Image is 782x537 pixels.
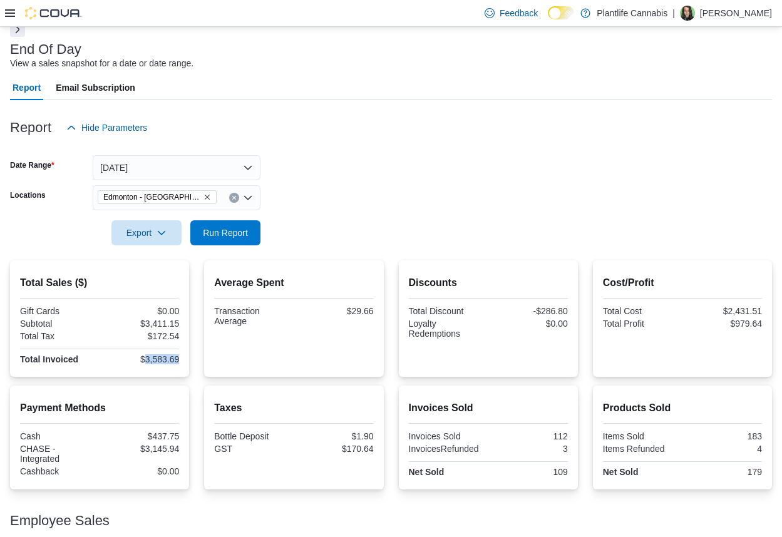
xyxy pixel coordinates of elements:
h3: Report [10,120,51,135]
span: Hide Parameters [81,121,147,134]
div: Bottle Deposit [214,431,291,441]
h2: Cost/Profit [603,275,762,290]
div: Total Profit [603,319,680,329]
button: [DATE] [93,155,260,180]
div: $172.54 [102,331,179,341]
span: Feedback [500,7,538,19]
div: Cashback [20,466,97,476]
div: 109 [491,467,568,477]
div: $0.00 [491,319,568,329]
div: Gift Cards [20,306,97,316]
strong: Net Sold [409,467,445,477]
div: $2,431.51 [685,306,762,316]
h2: Products Sold [603,401,762,416]
div: Loyalty Redemptions [409,319,486,339]
div: $3,411.15 [102,319,179,329]
span: Edmonton - [GEOGRAPHIC_DATA] [103,191,201,203]
div: $979.64 [685,319,762,329]
div: Jade Staines [680,6,695,21]
button: Export [111,220,182,245]
h3: Employee Sales [10,513,110,528]
div: $1.90 [296,431,373,441]
a: Feedback [480,1,543,26]
div: -$286.80 [491,306,568,316]
div: CHASE - Integrated [20,444,97,464]
span: Report [13,75,41,100]
div: Transaction Average [214,306,291,326]
h2: Average Spent [214,275,373,290]
div: InvoicesRefunded [409,444,486,454]
h3: End Of Day [10,42,81,57]
div: GST [214,444,291,454]
div: $3,583.69 [102,354,179,364]
div: Total Discount [409,306,486,316]
span: Email Subscription [56,75,135,100]
p: [PERSON_NAME] [700,6,772,21]
button: Open list of options [243,193,253,203]
h2: Total Sales ($) [20,275,179,290]
div: Subtotal [20,319,97,329]
button: Clear input [229,193,239,203]
label: Date Range [10,160,54,170]
div: 112 [491,431,568,441]
div: $0.00 [102,306,179,316]
div: 4 [685,444,762,454]
strong: Net Sold [603,467,639,477]
div: 183 [685,431,762,441]
label: Locations [10,190,46,200]
div: 179 [685,467,762,477]
span: Edmonton - Harvest Pointe [98,190,217,204]
div: $437.75 [102,431,179,441]
h2: Invoices Sold [409,401,568,416]
div: Cash [20,431,97,441]
div: Items Sold [603,431,680,441]
h2: Discounts [409,275,568,290]
span: Dark Mode [548,19,548,20]
div: 3 [491,444,568,454]
div: Total Cost [603,306,680,316]
span: Export [119,220,174,245]
p: Plantlife Cannabis [597,6,667,21]
div: $3,145.94 [102,444,179,454]
div: $0.00 [102,466,179,476]
div: Items Refunded [603,444,680,454]
img: Cova [25,7,81,19]
button: Hide Parameters [61,115,152,140]
p: | [672,6,675,21]
strong: Total Invoiced [20,354,78,364]
button: Next [10,22,25,37]
button: Remove Edmonton - Harvest Pointe from selection in this group [203,193,211,201]
button: Run Report [190,220,260,245]
div: $170.64 [296,444,373,454]
div: Invoices Sold [409,431,486,441]
h2: Payment Methods [20,401,179,416]
div: $29.66 [296,306,373,316]
div: Total Tax [20,331,97,341]
span: Run Report [203,227,248,239]
h2: Taxes [214,401,373,416]
div: View a sales snapshot for a date or date range. [10,57,193,70]
input: Dark Mode [548,6,574,19]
